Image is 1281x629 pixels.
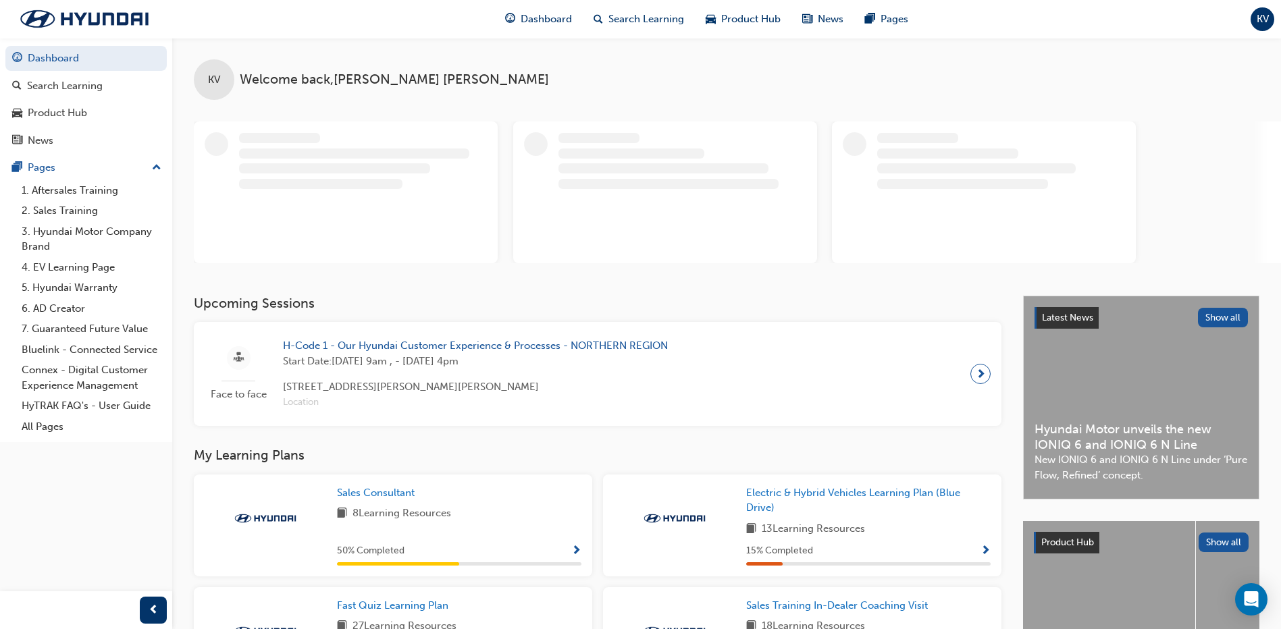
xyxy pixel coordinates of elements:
[16,360,167,395] a: Connex - Digital Customer Experience Management
[746,521,756,538] span: book-icon
[5,74,167,99] a: Search Learning
[337,505,347,522] span: book-icon
[1257,11,1269,27] span: KV
[12,135,22,147] span: news-icon
[1034,532,1249,553] a: Product HubShow all
[802,11,812,28] span: news-icon
[28,133,53,148] div: News
[1035,422,1248,452] span: Hyundai Motor unveils the new IONIQ 6 and IONIQ 6 N Line
[283,338,668,354] span: H-Code 1 - Our Hyundai Customer Experience & Processes - NORTHERN REGION
[194,447,1001,463] h3: My Learning Plans
[981,545,991,557] span: Show Progress
[571,543,581,559] button: Show Progress
[240,72,549,88] span: Welcome back , [PERSON_NAME] [PERSON_NAME]
[283,354,668,369] span: Start Date: [DATE] 9am , - [DATE] 4pm
[854,5,919,33] a: pages-iconPages
[1199,532,1249,552] button: Show all
[337,487,415,499] span: Sales Consultant
[12,162,22,174] span: pages-icon
[16,395,167,416] a: HyTRAK FAQ's - User Guide
[746,487,960,514] span: Electric & Hybrid Vehicles Learning Plan (Blue Drive)
[12,53,22,65] span: guage-icon
[5,128,167,153] a: News
[746,543,813,559] span: 15 % Completed
[16,180,167,201] a: 1. Aftersales Training
[194,296,1001,311] h3: Upcoming Sessions
[5,43,167,155] button: DashboardSearch LearningProduct HubNews
[5,101,167,126] a: Product Hub
[228,512,303,525] img: Trak
[721,11,781,27] span: Product Hub
[583,5,695,33] a: search-iconSearch Learning
[746,485,991,516] a: Electric & Hybrid Vehicles Learning Plan (Blue Drive)
[594,11,603,28] span: search-icon
[234,350,244,366] span: sessionType_FACE_TO_FACE-icon
[505,11,515,28] span: guage-icon
[5,46,167,71] a: Dashboard
[5,155,167,180] button: Pages
[976,364,986,383] span: next-icon
[494,5,583,33] a: guage-iconDashboard
[865,11,875,28] span: pages-icon
[352,505,451,522] span: 8 Learning Resources
[981,543,991,559] button: Show Progress
[1035,452,1248,483] span: New IONIQ 6 and IONIQ 6 N Line under ‘Pure Flow, Refined’ concept.
[1023,296,1259,499] a: Latest NewsShow allHyundai Motor unveils the new IONIQ 6 and IONIQ 6 N LineNew IONIQ 6 and IONIQ ...
[16,257,167,278] a: 4. EV Learning Page
[1035,307,1248,329] a: Latest NewsShow all
[608,11,684,27] span: Search Learning
[706,11,716,28] span: car-icon
[16,416,167,437] a: All Pages
[283,395,668,410] span: Location
[16,339,167,360] a: Bluelink - Connected Service
[791,5,854,33] a: news-iconNews
[149,602,159,619] span: prev-icon
[16,200,167,221] a: 2. Sales Training
[1198,308,1249,327] button: Show all
[521,11,572,27] span: Dashboard
[337,599,448,611] span: Fast Quiz Learning Plan
[27,78,103,94] div: Search Learning
[818,11,843,27] span: News
[637,512,712,525] img: Trak
[1041,537,1094,548] span: Product Hub
[16,221,167,257] a: 3. Hyundai Motor Company Brand
[16,298,167,319] a: 6. AD Creator
[7,5,162,33] img: Trak
[762,521,865,538] span: 13 Learning Resources
[337,485,420,501] a: Sales Consultant
[205,387,272,402] span: Face to face
[695,5,791,33] a: car-iconProduct Hub
[746,598,933,613] a: Sales Training In-Dealer Coaching Visit
[283,379,668,395] span: [STREET_ADDRESS][PERSON_NAME][PERSON_NAME]
[152,159,161,177] span: up-icon
[208,72,220,88] span: KV
[205,333,991,415] a: Face to faceH-Code 1 - Our Hyundai Customer Experience & Processes - NORTHERN REGIONStart Date:[D...
[28,160,55,175] div: Pages
[1251,7,1274,31] button: KV
[12,107,22,119] span: car-icon
[28,105,87,121] div: Product Hub
[1042,312,1093,323] span: Latest News
[337,543,404,559] span: 50 % Completed
[746,599,928,611] span: Sales Training In-Dealer Coaching Visit
[1235,583,1267,616] div: Open Intercom Messenger
[16,277,167,298] a: 5. Hyundai Warranty
[571,545,581,557] span: Show Progress
[881,11,908,27] span: Pages
[337,598,454,613] a: Fast Quiz Learning Plan
[16,319,167,339] a: 7. Guaranteed Future Value
[12,80,22,92] span: search-icon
